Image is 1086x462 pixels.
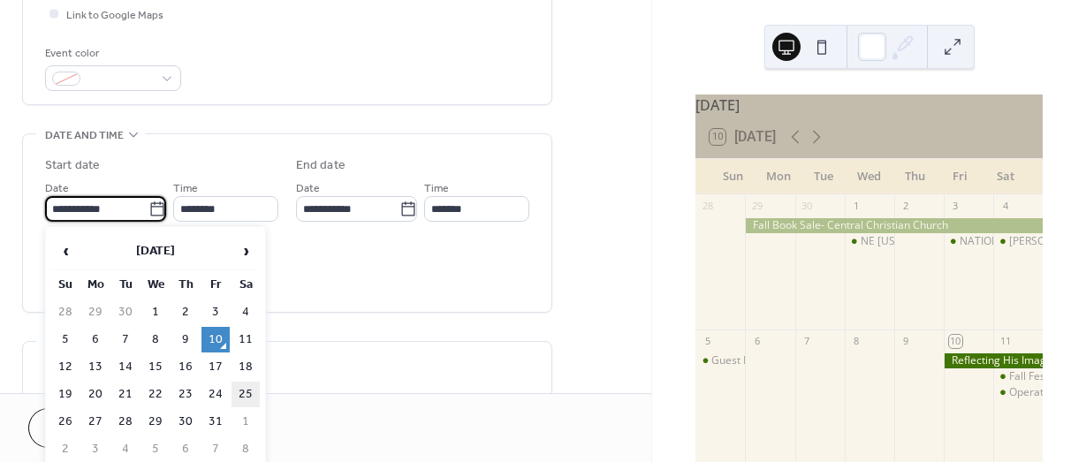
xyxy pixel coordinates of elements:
[51,272,80,298] th: Su
[141,436,170,462] td: 5
[51,409,80,435] td: 26
[111,436,140,462] td: 4
[424,179,449,198] span: Time
[993,234,1043,249] div: Hunter's Retreat at Grace Bible- Miles City, MT
[201,382,230,407] td: 24
[701,335,714,348] div: 5
[232,409,260,435] td: 1
[171,299,200,325] td: 2
[232,382,260,407] td: 25
[51,299,80,325] td: 28
[201,272,230,298] th: Fr
[51,436,80,462] td: 2
[201,436,230,462] td: 7
[850,335,863,348] div: 8
[232,354,260,380] td: 18
[111,382,140,407] td: 21
[201,299,230,325] td: 3
[232,436,260,462] td: 8
[201,327,230,352] td: 10
[695,353,745,368] div: Guest Preacher Peter Wetendorf @ Valier Baptist Church
[993,385,1043,400] div: Operation Christmas Child Shoebox Fundraiser
[949,200,962,213] div: 3
[756,159,801,194] div: Mon
[949,335,962,348] div: 10
[51,354,80,380] td: 12
[141,299,170,325] td: 1
[232,272,260,298] th: Sa
[81,382,110,407] td: 20
[45,179,69,198] span: Date
[141,272,170,298] th: We
[81,436,110,462] td: 3
[745,218,1042,233] div: Fall Book Sale- Central Christian Church
[81,354,110,380] td: 13
[141,354,170,380] td: 15
[81,272,110,298] th: Mo
[900,335,913,348] div: 9
[801,200,814,213] div: 30
[695,95,1043,116] div: [DATE]
[845,234,894,249] div: NE Wyoming Fields of Faith
[81,327,110,352] td: 6
[938,159,983,194] div: Fri
[81,409,110,435] td: 27
[66,6,163,25] span: Link to Google Maps
[701,200,714,213] div: 28
[900,200,913,213] div: 2
[171,436,200,462] td: 6
[171,382,200,407] td: 23
[51,382,80,407] td: 19
[81,299,110,325] td: 29
[52,233,79,269] span: ‹
[850,200,863,213] div: 1
[999,200,1012,213] div: 4
[801,159,847,194] div: Tue
[173,179,198,198] span: Time
[171,354,200,380] td: 16
[111,327,140,352] td: 7
[861,234,1005,249] div: NE [US_STATE] Fields of Faith
[201,354,230,380] td: 17
[232,327,260,352] td: 11
[944,234,993,249] div: NATIONAL SPEAKER EVENT FOR PASTORS - Helena, MT
[171,272,200,298] th: Th
[81,232,230,270] th: [DATE]
[141,382,170,407] td: 22
[847,159,892,194] div: Wed
[171,327,200,352] td: 9
[45,44,178,63] div: Event color
[111,272,140,298] th: Tu
[201,409,230,435] td: 31
[296,179,320,198] span: Date
[750,335,763,348] div: 6
[232,299,260,325] td: 4
[993,369,1043,384] div: Fall Festival- Kalispell
[45,156,100,175] div: Start date
[28,408,137,448] button: Cancel
[141,327,170,352] td: 8
[232,233,259,269] span: ›
[710,159,756,194] div: Sun
[141,409,170,435] td: 29
[801,335,814,348] div: 7
[999,335,1012,348] div: 11
[111,299,140,325] td: 30
[171,409,200,435] td: 30
[111,354,140,380] td: 14
[983,159,1029,194] div: Sat
[944,353,1043,368] div: Reflecting His Image- Women's Only Retreat- Bigfork
[296,156,346,175] div: End date
[892,159,938,194] div: Thu
[711,353,1006,368] div: Guest Preacher [PERSON_NAME] @ [DEMOGRAPHIC_DATA]
[750,200,763,213] div: 29
[45,126,124,145] span: Date and time
[111,409,140,435] td: 28
[51,327,80,352] td: 5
